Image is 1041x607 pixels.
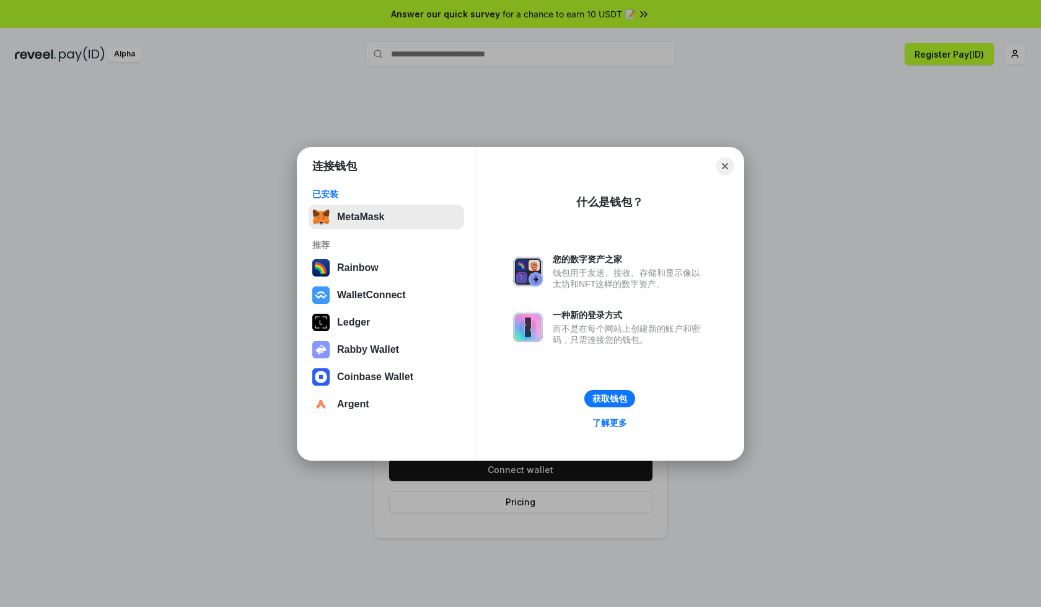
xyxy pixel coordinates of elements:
[309,337,464,362] button: Rabby Wallet
[592,393,627,404] div: 获取钱包
[553,254,706,265] div: 您的数字资产之家
[309,255,464,280] button: Rainbow
[309,365,464,389] button: Coinbase Wallet
[312,159,357,174] h1: 连接钱包
[337,262,379,273] div: Rainbow
[309,392,464,417] button: Argent
[312,396,330,413] img: svg+xml,%3Csvg%20width%3D%2228%22%20height%3D%2228%22%20viewBox%3D%220%200%2028%2028%22%20fill%3D...
[553,267,706,290] div: 钱包用于发送、接收、存储和显示像以太坊和NFT这样的数字资产。
[309,283,464,308] button: WalletConnect
[312,239,460,250] div: 推荐
[553,323,706,345] div: 而不是在每个网站上创建新的账户和密码，只需连接您的钱包。
[312,259,330,277] img: svg+xml,%3Csvg%20width%3D%22120%22%20height%3D%22120%22%20viewBox%3D%220%200%20120%20120%22%20fil...
[337,317,370,328] div: Ledger
[337,371,413,383] div: Coinbase Wallet
[513,257,543,286] img: svg+xml,%3Csvg%20xmlns%3D%22http%3A%2F%2Fwww.w3.org%2F2000%2Fsvg%22%20fill%3D%22none%22%20viewBox...
[337,290,406,301] div: WalletConnect
[312,286,330,304] img: svg+xml,%3Csvg%20width%3D%2228%22%20height%3D%2228%22%20viewBox%3D%220%200%2028%2028%22%20fill%3D...
[312,368,330,386] img: svg+xml,%3Csvg%20width%3D%2228%22%20height%3D%2228%22%20viewBox%3D%220%200%2028%2028%22%20fill%3D...
[309,205,464,229] button: MetaMask
[312,188,460,200] div: 已安装
[337,344,399,355] div: Rabby Wallet
[337,211,384,223] div: MetaMask
[585,415,635,431] a: 了解更多
[312,208,330,226] img: svg+xml,%3Csvg%20fill%3D%22none%22%20height%3D%2233%22%20viewBox%3D%220%200%2035%2033%22%20width%...
[513,312,543,342] img: svg+xml,%3Csvg%20xmlns%3D%22http%3A%2F%2Fwww.w3.org%2F2000%2Fsvg%22%20fill%3D%22none%22%20viewBox...
[309,310,464,335] button: Ledger
[716,157,734,175] button: Close
[337,399,369,410] div: Argent
[592,417,627,428] div: 了解更多
[576,195,643,210] div: 什么是钱包？
[553,309,706,321] div: 一种新的登录方式
[312,314,330,331] img: svg+xml,%3Csvg%20xmlns%3D%22http%3A%2F%2Fwww.w3.org%2F2000%2Fsvg%22%20width%3D%2228%22%20height%3...
[312,341,330,358] img: svg+xml,%3Csvg%20xmlns%3D%22http%3A%2F%2Fwww.w3.org%2F2000%2Fsvg%22%20fill%3D%22none%22%20viewBox...
[584,390,635,407] button: 获取钱包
